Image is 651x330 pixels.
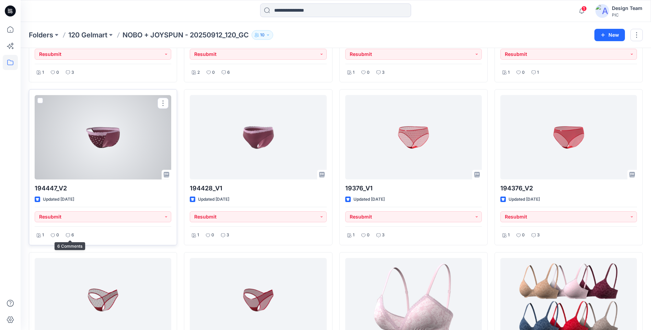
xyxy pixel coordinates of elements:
[43,196,74,203] p: Updated [DATE]
[537,232,540,239] p: 3
[537,69,539,76] p: 1
[612,12,642,17] div: PIC
[197,69,200,76] p: 2
[353,232,354,239] p: 1
[68,30,107,40] a: 120 Gelmart
[522,69,525,76] p: 0
[581,6,587,11] span: 1
[42,232,44,239] p: 1
[71,69,74,76] p: 3
[382,232,385,239] p: 3
[197,232,199,239] p: 1
[56,232,59,239] p: 0
[212,69,215,76] p: 0
[367,69,370,76] p: 0
[500,184,637,193] p: 194376_V2
[594,29,625,41] button: New
[190,184,326,193] p: 194428_V1
[42,69,44,76] p: 1
[227,69,230,76] p: 6
[353,196,385,203] p: Updated [DATE]
[29,30,53,40] a: Folders
[35,95,171,179] a: 194447_V2
[226,232,229,239] p: 3
[211,232,214,239] p: 0
[367,232,370,239] p: 0
[382,69,385,76] p: 3
[123,30,249,40] p: NOBO + JOYSPUN - 20250912_120_GC
[35,184,171,193] p: 194447_V2
[345,95,482,179] a: 19376_V1
[198,196,229,203] p: Updated [DATE]
[522,232,525,239] p: 0
[190,95,326,179] a: 194428_V1
[353,69,354,76] p: 1
[500,95,637,179] a: 194376_V2
[508,232,510,239] p: 1
[252,30,273,40] button: 10
[71,232,74,239] p: 6
[612,4,642,12] div: Design Team
[509,196,540,203] p: Updated [DATE]
[260,31,265,39] p: 10
[508,69,510,76] p: 1
[56,69,59,76] p: 0
[595,4,609,18] img: avatar
[345,184,482,193] p: 19376_V1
